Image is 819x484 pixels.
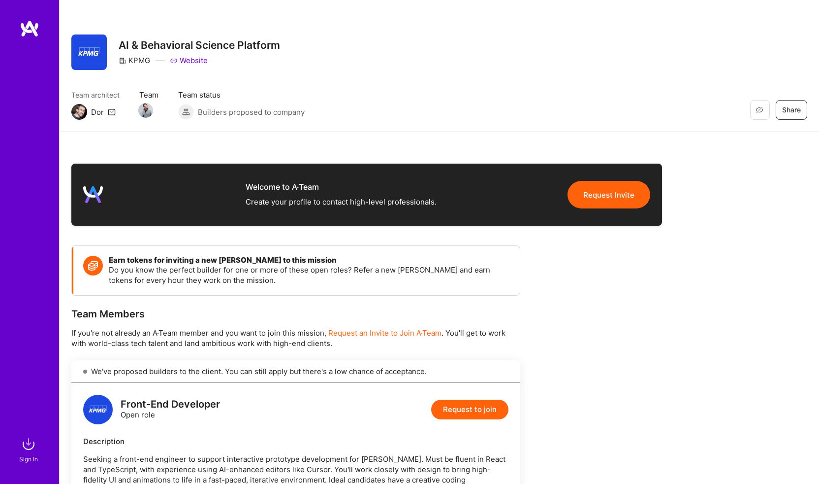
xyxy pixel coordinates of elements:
i: icon CompanyGray [119,57,126,65]
img: logo [83,185,103,205]
div: Welcome to A·Team [246,181,437,192]
div: Sign In [19,454,38,464]
a: Website [170,55,208,66]
p: Do you know the perfect builder for one or more of these open roles? Refer a new [PERSON_NAME] an... [109,265,510,285]
div: Team Members [71,308,520,320]
span: Team status [178,90,305,100]
img: logo [83,395,113,424]
div: Create your profile to contact high-level professionals. [246,196,437,208]
div: KPMG [119,55,150,66]
img: Team Member Avatar [138,103,153,118]
i: icon EyeClosed [756,106,763,114]
span: Team architect [71,90,120,100]
button: Request to join [431,400,508,419]
img: Builders proposed to company [178,104,194,120]
h4: Earn tokens for inviting a new [PERSON_NAME] to this mission [109,256,510,265]
span: Request an Invite to Join A·Team [328,328,441,338]
a: Team Member Avatar [139,102,152,119]
div: Open role [121,399,220,420]
div: We've proposed builders to the client. You can still apply but there's a low chance of acceptance. [71,360,520,383]
img: Team Architect [71,104,87,120]
span: Share [782,105,801,115]
a: sign inSign In [21,434,38,464]
i: icon Mail [108,108,116,116]
div: Dor [91,107,104,117]
p: If you're not already an A·Team member and you want to join this mission, . You'll get to work wi... [71,328,520,348]
img: sign in [19,434,38,454]
h3: AI & Behavioral Science Platform [119,39,280,51]
span: Team [139,90,158,100]
button: Share [776,100,807,120]
img: logo [20,20,39,37]
button: Request Invite [567,181,650,208]
span: Builders proposed to company [198,107,305,117]
div: Description [83,436,508,447]
div: Front-End Developer [121,399,220,410]
img: Company Logo [71,35,107,70]
img: Token icon [83,256,103,276]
